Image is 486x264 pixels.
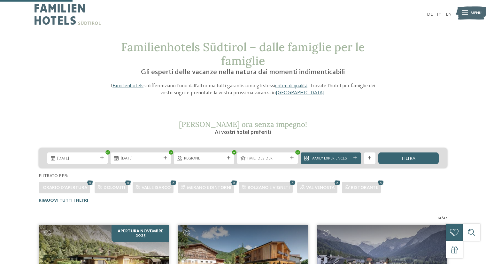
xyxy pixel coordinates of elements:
[39,198,88,203] span: Rimuovi tutti i filtri
[442,215,443,221] span: /
[443,215,447,221] span: 27
[141,69,345,76] span: Gli esperti delle vacanze nella natura dai momenti indimenticabili
[179,120,307,129] span: [PERSON_NAME] ora senza impegno!
[104,185,125,190] span: Dolomiti
[275,83,307,89] a: criteri di qualità
[187,185,231,190] span: Merano e dintorni
[351,185,378,190] span: Ristorante
[57,156,97,161] span: [DATE]
[215,129,271,135] span: Ai vostri hotel preferiti
[184,156,224,161] span: Regione
[446,12,451,17] a: EN
[142,185,171,190] span: Valle Isarco
[106,82,380,97] p: I si differenziano l’uno dall’altro ma tutti garantiscono gli stessi . Trovate l’hotel per famigl...
[248,185,290,190] span: Bolzano e vigneti
[121,40,365,68] span: Familienhotels Südtirol – dalle famiglie per le famiglie
[471,10,482,16] span: Menu
[437,215,442,221] span: 14
[112,83,143,89] a: Familienhotels
[43,185,87,190] span: Orario d'apertura
[276,90,324,96] a: [GEOGRAPHIC_DATA]
[39,174,68,178] span: Filtrato per:
[121,156,161,161] span: [DATE]
[402,156,415,161] span: filtra
[427,12,433,17] a: DE
[247,156,288,161] span: I miei desideri
[437,12,441,17] a: IT
[306,185,335,190] span: Val Venosta
[311,156,351,161] span: Family Experiences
